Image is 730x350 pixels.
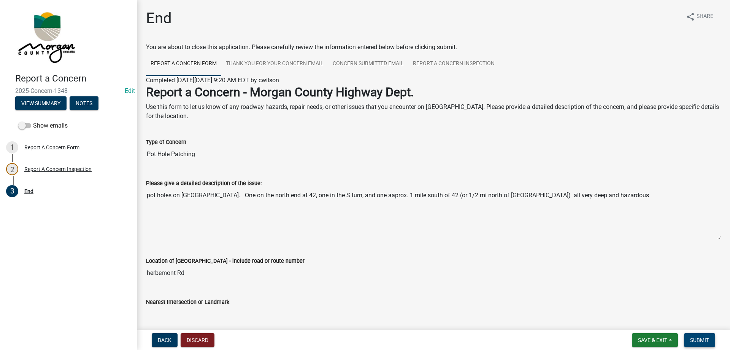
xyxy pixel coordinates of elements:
h1: End [146,9,172,27]
label: Please give a detailed description of the issue: [146,181,262,186]
textarea: pot holes on [GEOGRAPHIC_DATA]. One on the north end at 42, one in the S turn, and one aaprox. 1 ... [146,188,721,240]
i: share [686,12,695,21]
img: Morgan County, Indiana [15,8,76,65]
button: View Summary [15,96,67,110]
button: shareShare [680,9,719,24]
span: Back [158,337,171,343]
a: Thank You for Your Concern Email [221,52,328,76]
a: Concern Submitted Email [328,52,408,76]
p: Use this form to let us know of any roadway hazards, repair needs, or other issues that you encou... [146,102,721,121]
span: 2025-Concern-1348 [15,87,122,94]
button: Save & Exit [632,333,678,347]
a: Report A Concern Inspection [408,52,499,76]
div: End [24,189,33,194]
button: Discard [181,333,214,347]
span: Submit [690,337,709,343]
h4: Report a Concern [15,73,131,84]
button: Notes [70,96,98,110]
wm-modal-confirm: Edit Application Number [125,87,135,94]
div: Report A Concern Form [24,145,79,150]
div: 3 [6,185,18,197]
wm-modal-confirm: Notes [70,101,98,107]
button: Submit [684,333,715,347]
label: Nearest Intersection or Landmark [146,300,229,305]
span: Completed [DATE][DATE] 9:20 AM EDT by cwilson [146,77,279,84]
div: 2 [6,163,18,175]
button: Back [152,333,178,347]
label: Type of Concern [146,140,186,145]
div: 1 [6,141,18,153]
label: Location of [GEOGRAPHIC_DATA] - include road or route number [146,259,305,264]
label: Show emails [18,121,68,130]
a: Edit [125,87,135,94]
span: Share [697,12,713,21]
strong: Report a Concern - Morgan County Highway Dept. [146,85,414,99]
div: Report A Concern Inspection [24,166,92,172]
a: Report A Concern Form [146,52,221,76]
wm-modal-confirm: Summary [15,101,67,107]
span: Save & Exit [638,337,667,343]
